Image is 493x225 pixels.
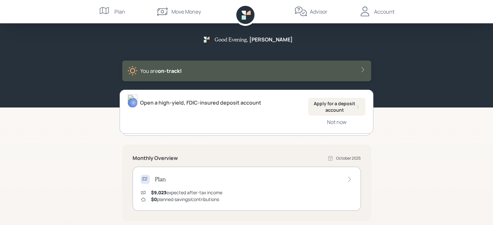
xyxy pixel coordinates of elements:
[336,155,361,161] div: October 2025
[140,99,261,107] div: Open a high-yield, FDIC-insured deposit account
[171,8,201,16] div: Move Money
[249,37,293,43] h5: [PERSON_NAME]
[151,196,219,203] div: planned savings/contributions
[215,36,248,42] h5: Good Evening ,
[128,95,137,107] img: james-distasi-headshot.png
[140,67,182,75] div: You are
[310,8,327,16] div: Advisor
[114,8,125,16] div: Plan
[127,66,138,76] img: sunny-XHVQM73Q.digested.png
[374,8,394,16] div: Account
[313,100,360,113] div: Apply for a deposit account
[151,189,166,196] span: $9,023
[151,196,157,202] span: $0
[327,118,346,126] div: Not now
[308,98,365,116] button: Apply for a deposit account
[155,176,166,183] h4: Plan
[151,189,222,196] div: expected after-tax income
[133,155,178,161] h5: Monthly Overview
[158,67,182,74] span: on‑track!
